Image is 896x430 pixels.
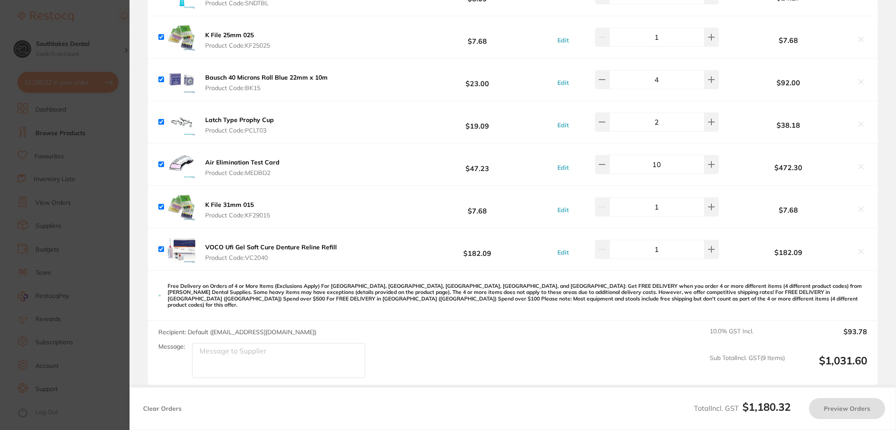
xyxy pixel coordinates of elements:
[555,121,571,129] button: Edit
[205,42,270,49] span: Product Code: KF25025
[205,158,280,166] b: Air Elimination Test Card
[406,71,548,87] b: $23.00
[725,206,851,214] b: $7.68
[725,36,851,44] b: $7.68
[555,164,571,171] button: Edit
[205,127,274,134] span: Product Code: PCLT03
[406,199,548,215] b: $7.68
[725,79,851,87] b: $92.00
[205,201,254,209] b: K File 31mm 015
[406,29,548,45] b: $7.68
[205,73,328,81] b: Bausch 40 Microns Roll Blue 22mm x 10m
[203,31,273,49] button: K File 25mm 025 Product Code:KF25025
[203,201,273,219] button: K File 31mm 015 Product Code:KF29015
[203,73,330,92] button: Bausch 40 Microns Roll Blue 22mm x 10m Product Code:BK15
[205,31,254,39] b: K File 25mm 025
[168,23,196,51] img: MDA3eG9vag
[168,193,196,221] img: cmRwN3k3Yg
[694,404,791,413] span: Total Incl. GST
[140,398,184,419] button: Clear Orders
[205,212,270,219] span: Product Code: KF29015
[205,116,274,124] b: Latch Type Prophy Cup
[792,328,867,347] output: $93.78
[168,150,196,178] img: N3RicnBsbw
[725,121,851,129] b: $38.18
[555,79,571,87] button: Edit
[158,343,185,350] label: Message:
[168,283,867,308] p: Free Delivery on Orders of 4 or More Items (Exclusions Apply) For [GEOGRAPHIC_DATA], [GEOGRAPHIC_...
[710,354,785,378] span: Sub Total Incl. GST ( 9 Items)
[710,328,785,347] span: 10.0 % GST Incl.
[168,235,196,263] img: dnkyNHBkbw
[725,164,851,171] b: $472.30
[555,248,571,256] button: Edit
[168,66,196,94] img: b2c0ZTVoNg
[555,36,571,44] button: Edit
[792,354,867,378] output: $1,031.60
[205,243,337,251] b: VOCO Ufi Gel Soft Cure Denture Reline Refill
[406,114,548,130] b: $19.09
[205,169,280,176] span: Product Code: MEDBD2
[158,328,316,336] span: Recipient: Default ( [EMAIL_ADDRESS][DOMAIN_NAME] )
[203,158,282,177] button: Air Elimination Test Card Product Code:MEDBD2
[406,241,548,257] b: $182.09
[203,116,276,134] button: Latch Type Prophy Cup Product Code:PCLT03
[205,254,337,261] span: Product Code: VC2040
[725,248,851,256] b: $182.09
[555,206,571,214] button: Edit
[742,400,791,413] b: $1,180.32
[168,108,196,136] img: NmlnbG51Zw
[809,398,885,419] button: Preview Orders
[205,84,328,91] span: Product Code: BK15
[203,243,339,262] button: VOCO Ufi Gel Soft Cure Denture Reline Refill Product Code:VC2040
[406,156,548,172] b: $47.23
